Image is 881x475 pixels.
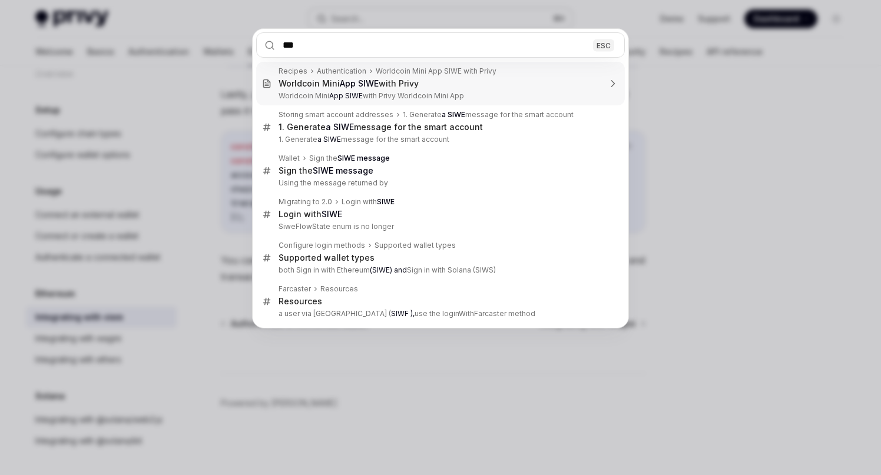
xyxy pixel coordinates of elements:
div: Login with [342,197,395,207]
div: 1. Generate message for the smart account [403,110,574,119]
b: App SIWE [340,78,379,88]
b: a SIWE [326,122,354,132]
div: Login with [279,209,342,220]
p: both Sign in with Ethereum Sign in with Solana (SIWS) [279,265,600,275]
div: ESC [593,39,614,51]
div: Sign the [279,165,373,176]
div: Resources [279,296,322,307]
div: Supported wallet types [375,241,456,250]
p: Worldcoin Mini with Privy Worldcoin Mini App [279,91,600,101]
p: a user via [GEOGRAPHIC_DATA] ( use the loginWithFarcaster method [279,309,600,318]
div: Migrating to 2.0 [279,197,332,207]
div: Authentication [317,67,366,76]
p: Using the message returned by [279,178,600,188]
b: a SIWE [442,110,465,119]
div: Farcaster [279,284,311,294]
p: 1. Generate message for the smart account [279,135,600,144]
div: Recipes [279,67,307,76]
div: Sign the [309,154,390,163]
b: SIWF ), [391,309,415,318]
b: a SIWE [317,135,341,144]
b: SIWE message [337,154,390,162]
div: Worldcoin Mini with Privy [279,78,419,89]
b: App SIWE [329,91,363,100]
div: Resources [320,284,358,294]
div: Wallet [279,154,300,163]
p: SiweFlowState enum is no longer [279,222,600,231]
b: SIWE message [313,165,373,175]
b: (SIWE) and [370,265,407,274]
b: SIWE [322,209,342,219]
div: Supported wallet types [279,253,375,263]
b: SIWE [377,197,395,206]
div: 1. Generate message for the smart account [279,122,483,132]
div: Worldcoin Mini App SIWE with Privy [376,67,496,76]
div: Configure login methods [279,241,365,250]
div: Storing smart account addresses [279,110,393,119]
